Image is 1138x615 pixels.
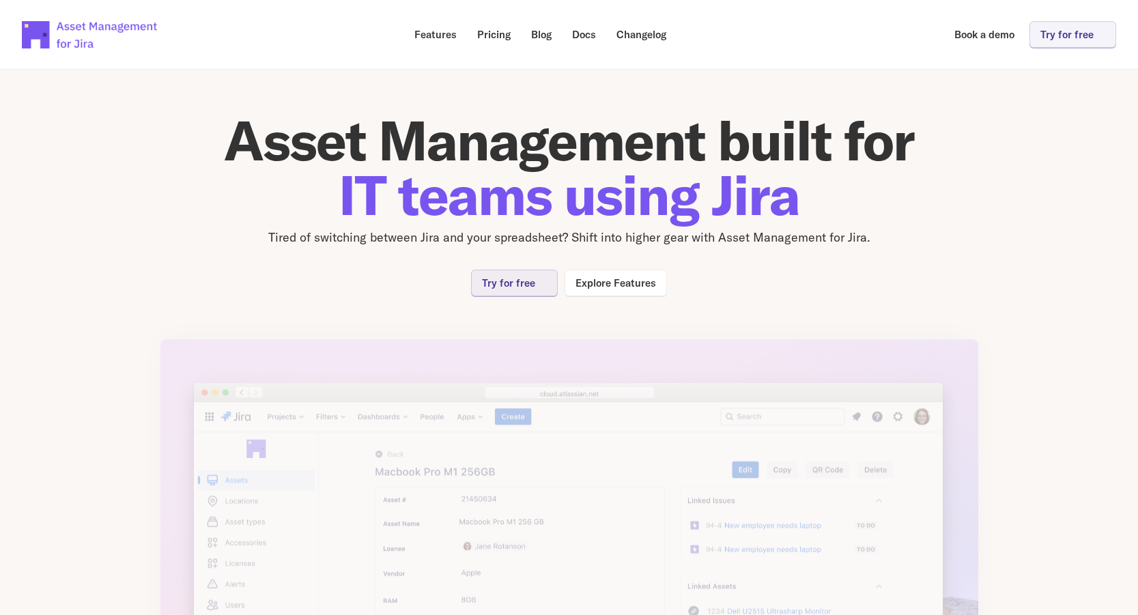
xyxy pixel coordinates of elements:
[607,21,676,48] a: Changelog
[468,21,520,48] a: Pricing
[160,228,979,248] p: Tired of switching between Jira and your spreadsheet? Shift into higher gear with Asset Managemen...
[482,278,535,288] p: Try for free
[339,160,799,229] span: IT teams using Jira
[531,29,552,40] p: Blog
[575,278,656,288] p: Explore Features
[160,113,979,223] h1: Asset Management built for
[616,29,666,40] p: Changelog
[1040,29,1094,40] p: Try for free
[414,29,457,40] p: Features
[471,270,558,296] a: Try for free
[563,21,606,48] a: Docs
[945,21,1024,48] a: Book a demo
[477,29,511,40] p: Pricing
[522,21,561,48] a: Blog
[572,29,596,40] p: Docs
[954,29,1014,40] p: Book a demo
[565,270,667,296] a: Explore Features
[405,21,466,48] a: Features
[1029,21,1116,48] a: Try for free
